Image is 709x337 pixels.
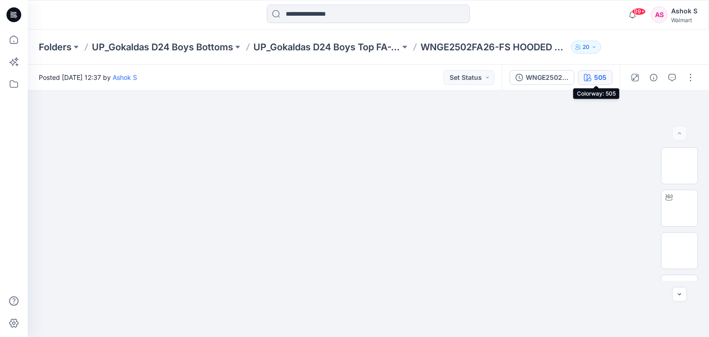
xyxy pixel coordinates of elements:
a: Folders [39,41,72,54]
p: WNGE2502FA26-FS HOODED SHIRT [421,41,567,54]
span: 99+ [632,8,646,15]
div: AS [651,6,667,23]
div: Ashok S [671,6,697,17]
div: Walmart [671,17,697,24]
a: UP_Gokaldas D24 Boys Top FA-2026 [253,41,400,54]
div: WNGE2502FA26-FS HOODED SHIRT [526,72,568,83]
button: 20 [571,41,601,54]
p: 20 [583,42,589,52]
button: WNGE2502FA26-FS HOODED SHIRT [510,70,574,85]
span: Posted [DATE] 12:37 by [39,72,137,82]
a: Ashok S [113,73,137,81]
button: Details [646,70,661,85]
a: UP_Gokaldas D24 Boys Bottoms [92,41,233,54]
button: 505 [578,70,613,85]
div: 505 [594,72,607,83]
